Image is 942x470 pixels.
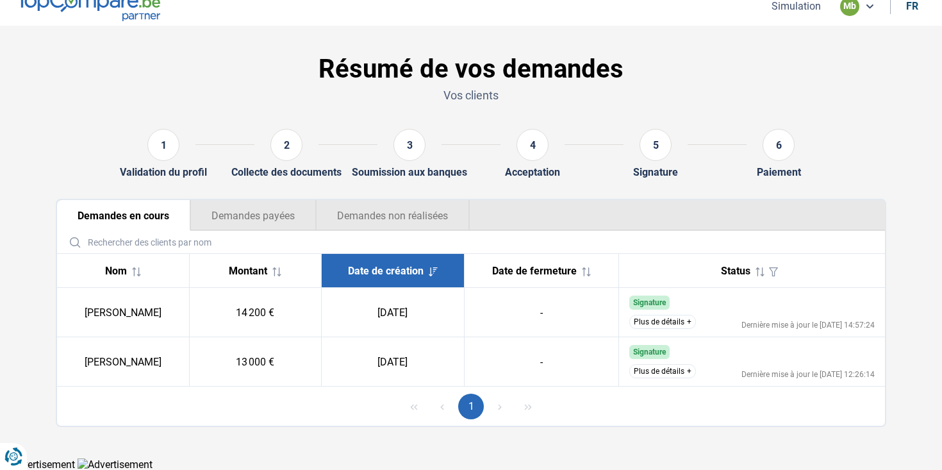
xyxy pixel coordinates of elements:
[492,265,577,277] span: Date de fermeture
[62,231,880,253] input: Rechercher des clients par nom
[516,129,549,161] div: 4
[629,364,696,378] button: Plus de détails
[629,315,696,329] button: Plus de détails
[464,337,618,387] td: -
[348,265,424,277] span: Date de création
[464,288,618,337] td: -
[401,394,427,419] button: First Page
[120,166,207,178] div: Validation du profil
[352,166,467,178] div: Soumission aux banques
[487,394,513,419] button: Next Page
[57,337,189,387] td: [PERSON_NAME]
[640,129,672,161] div: 5
[231,166,342,178] div: Collecte des documents
[757,166,801,178] div: Paiement
[393,129,426,161] div: 3
[189,337,321,387] td: 13 000 €
[763,129,795,161] div: 6
[633,298,666,307] span: Signature
[229,265,267,277] span: Montant
[515,394,541,419] button: Last Page
[189,288,321,337] td: 14 200 €
[633,348,666,357] span: Signature
[56,87,886,103] p: Vos clients
[321,337,464,387] td: [DATE]
[741,371,875,378] div: Dernière mise à jour le [DATE] 12:26:14
[721,265,750,277] span: Status
[270,129,302,161] div: 2
[56,54,886,85] h1: Résumé de vos demandes
[741,321,875,329] div: Dernière mise à jour le [DATE] 14:57:24
[321,288,464,337] td: [DATE]
[505,166,560,178] div: Acceptation
[147,129,179,161] div: 1
[429,394,455,419] button: Previous Page
[190,200,316,231] button: Demandes payées
[105,265,127,277] span: Nom
[458,394,484,419] button: Page 1
[57,200,190,231] button: Demandes en cours
[316,200,470,231] button: Demandes non réalisées
[57,288,189,337] td: [PERSON_NAME]
[633,166,678,178] div: Signature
